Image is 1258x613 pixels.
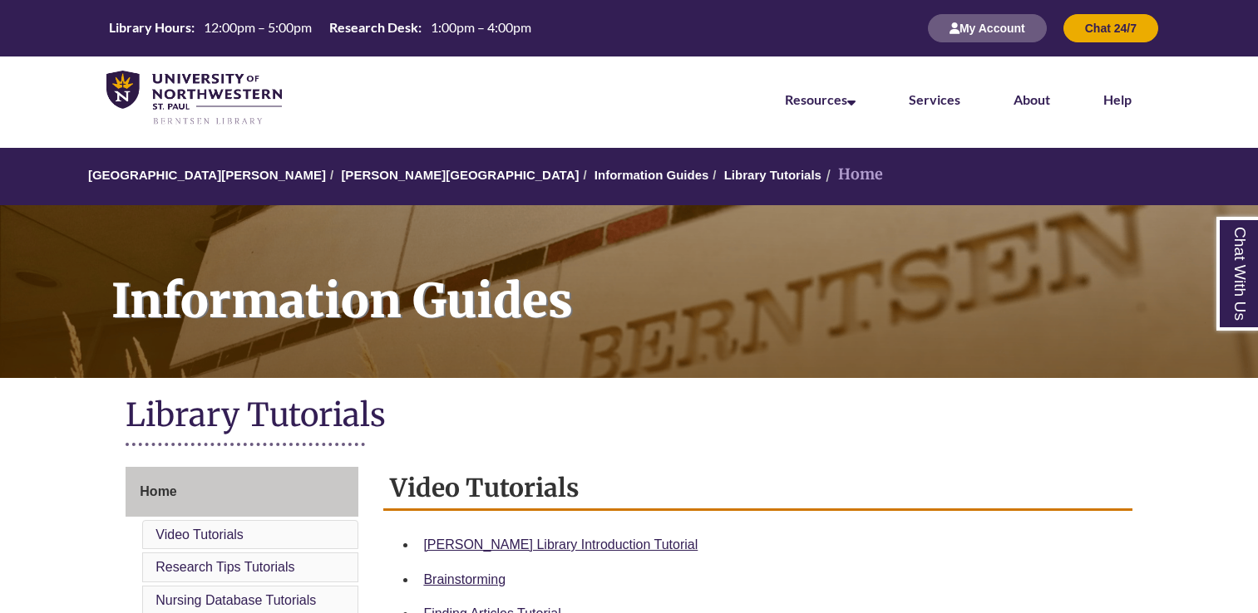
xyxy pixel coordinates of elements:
[423,572,506,586] a: Brainstorming
[928,21,1047,35] a: My Account
[155,527,244,542] a: Video Tutorials
[323,18,424,37] th: Research Desk:
[126,395,1132,439] h1: Library Tutorials
[1063,14,1158,42] button: Chat 24/7
[204,19,312,35] span: 12:00pm – 5:00pm
[102,18,538,37] table: Hours Today
[106,71,282,126] img: UNWSP Library Logo
[423,537,698,552] a: [PERSON_NAME] Library Introduction Tutorial
[383,467,1132,511] h2: Video Tutorials
[140,484,176,498] span: Home
[102,18,538,38] a: Hours Today
[93,205,1258,356] h1: Information Guides
[431,19,531,35] span: 1:00pm – 4:00pm
[341,168,579,182] a: [PERSON_NAME][GEOGRAPHIC_DATA]
[785,91,856,107] a: Resources
[88,168,326,182] a: [GEOGRAPHIC_DATA][PERSON_NAME]
[1014,91,1050,107] a: About
[821,163,883,187] li: Home
[102,18,197,37] th: Library Hours:
[1063,21,1158,35] a: Chat 24/7
[155,560,294,574] a: Research Tips Tutorials
[155,593,316,607] a: Nursing Database Tutorials
[126,467,358,517] a: Home
[909,91,960,107] a: Services
[724,168,821,182] a: Library Tutorials
[1103,91,1132,107] a: Help
[594,168,709,182] a: Information Guides
[928,14,1047,42] button: My Account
